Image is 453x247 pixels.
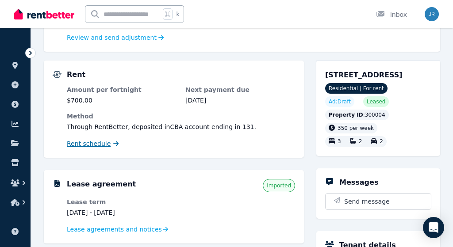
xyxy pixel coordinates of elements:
span: Imported [267,182,291,189]
span: Residential | For rent [325,83,388,94]
span: ORGANISE [7,49,35,55]
a: Lease agreements and notices [67,225,168,234]
img: RentBetter [14,8,74,21]
div: Open Intercom Messenger [423,217,444,238]
span: 350 per week [338,125,374,131]
a: Review and send adjustment [67,34,164,41]
button: Send message [326,194,431,209]
span: 2 [380,139,383,145]
span: 2 [359,139,362,145]
span: Rent schedule [67,139,111,148]
span: 3 [338,139,341,145]
span: Leased [367,98,385,105]
dt: Lease term [67,198,177,206]
span: Ad: Draft [329,98,351,105]
dt: Next payment due [185,85,295,94]
span: Send message [344,197,390,206]
h5: Lease agreement [67,179,136,190]
dt: Method [67,112,295,121]
dd: [DATE] [185,96,295,105]
img: Jun Rey Lahoylahoy [425,7,439,21]
span: Property ID [329,111,363,118]
span: Through RentBetter , deposited in CBA account ending in 131 . [67,123,256,130]
a: Rent schedule [67,139,119,148]
span: Lease agreements and notices [67,225,162,234]
dd: $700.00 [67,96,177,105]
div: Inbox [376,10,407,19]
dd: [DATE] - [DATE] [67,208,177,217]
span: [STREET_ADDRESS] [325,71,403,79]
img: Rental Payments [53,71,61,78]
h5: Messages [339,177,378,188]
dt: Amount per fortnight [67,85,177,94]
div: : 300004 [325,110,389,120]
span: k [176,11,179,18]
h5: Rent [67,69,85,80]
